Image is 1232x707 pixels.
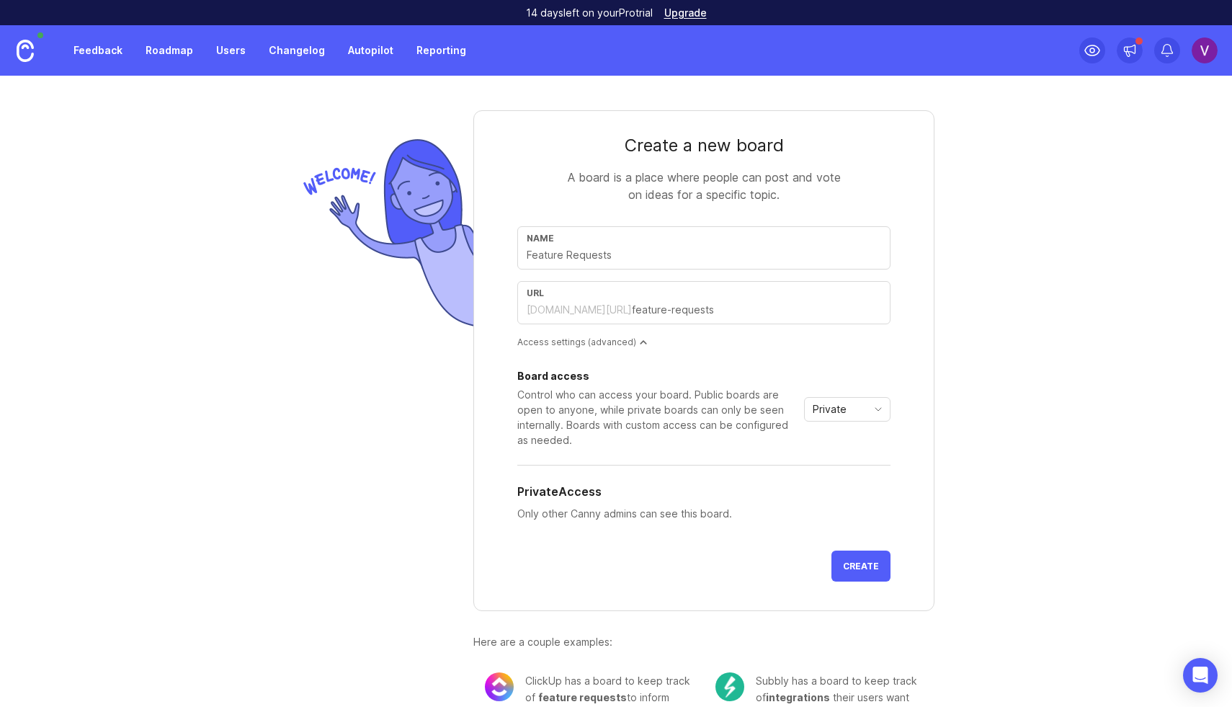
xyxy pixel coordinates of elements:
svg: toggle icon [867,404,890,415]
span: integrations [766,691,830,703]
img: Canny Home [17,40,34,62]
a: Autopilot [339,37,402,63]
a: Roadmap [137,37,202,63]
input: feature-requests [632,302,881,318]
div: url [527,288,881,298]
div: Access settings (advanced) [517,336,890,348]
button: Create [831,551,890,582]
p: 14 days left on your Pro trial [526,6,653,20]
img: 8cacae02fdad0b0645cb845173069bf5.png [485,672,514,701]
h5: Private Access [517,483,602,500]
div: Control who can access your board. Public boards are open to anyone, while private boards can onl... [517,387,798,448]
a: Feedback [65,37,131,63]
span: Create [843,561,879,572]
img: c104e91677ce72f6b937eb7b5afb1e94.png [715,672,744,701]
p: Only other Canny admins can see this board. [517,506,890,522]
a: Reporting [408,37,475,63]
img: welcome-img-178bf9fb836d0a1529256ffe415d7085.png [298,133,473,333]
div: Open Intercom Messenger [1183,658,1218,693]
input: Feature Requests [527,247,881,263]
div: toggle menu [804,397,890,422]
div: Create a new board [517,134,890,157]
span: Private [813,401,847,417]
span: feature requests [538,691,627,703]
img: Vic [1192,37,1218,63]
a: Users [207,37,254,63]
a: Changelog [260,37,334,63]
div: Here are a couple examples: [473,634,934,650]
a: Upgrade [664,8,707,18]
div: Board access [517,371,798,381]
div: A board is a place where people can post and vote on ideas for a specific topic. [560,169,848,203]
div: Name [527,233,881,244]
div: [DOMAIN_NAME][URL] [527,303,632,317]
